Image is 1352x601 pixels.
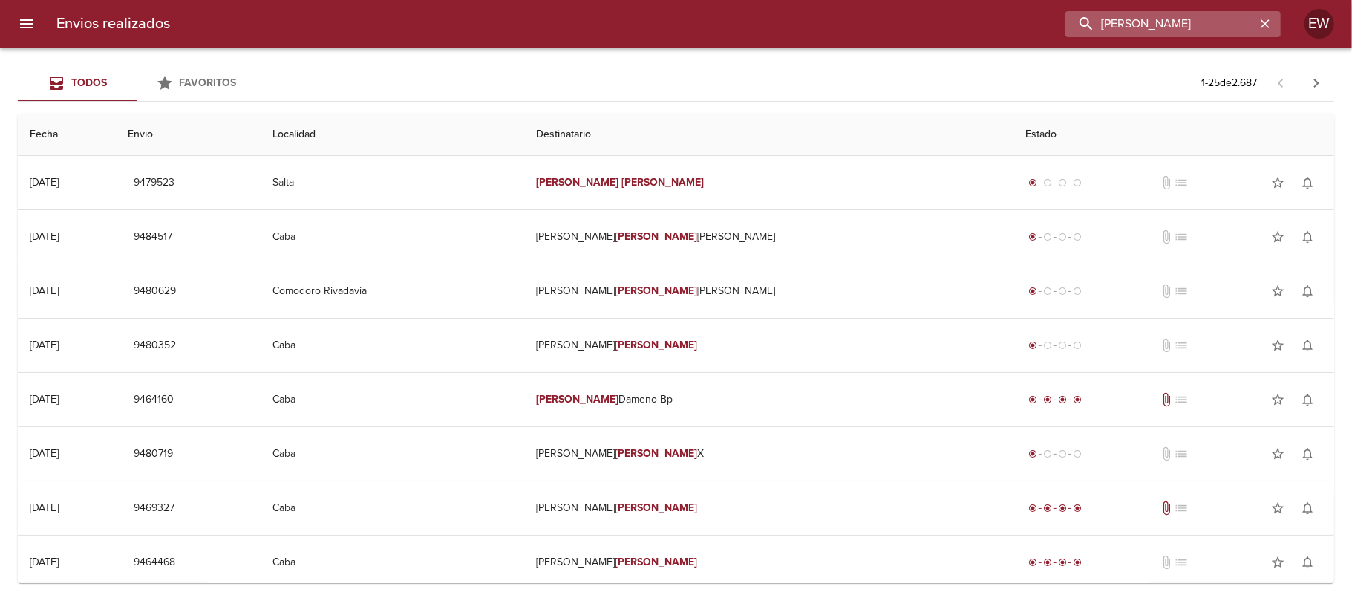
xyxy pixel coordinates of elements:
td: [PERSON_NAME] [524,319,1013,372]
span: star_border [1270,175,1285,190]
button: 9484517 [128,224,178,251]
div: Generado [1025,175,1085,190]
span: 9480719 [134,445,173,464]
div: [DATE] [30,556,59,568]
span: radio_button_unchecked [1043,341,1052,350]
button: Agregar a favoritos [1263,276,1293,306]
th: Envio [116,114,261,156]
span: Tiene documentos adjuntos [1159,501,1174,516]
span: radio_button_checked [1028,233,1037,241]
td: [PERSON_NAME] X [524,427,1013,481]
span: Pagina anterior [1263,75,1299,90]
span: radio_button_checked [1028,504,1037,513]
span: radio_button_checked [1028,395,1037,404]
span: radio_button_checked [1028,287,1037,296]
span: notifications_none [1300,555,1315,570]
th: Fecha [18,114,116,156]
div: Generado [1025,338,1085,353]
span: radio_button_unchecked [1058,178,1067,187]
span: No tiene pedido asociado [1174,555,1189,570]
span: radio_button_checked [1043,504,1052,513]
button: 9479523 [128,169,180,197]
div: EW [1304,9,1334,39]
span: 9469327 [134,499,174,518]
span: radio_button_checked [1058,504,1067,513]
span: radio_button_unchecked [1073,178,1082,187]
span: radio_button_unchecked [1043,178,1052,187]
span: star_border [1270,284,1285,299]
button: 9480719 [128,441,179,468]
em: [PERSON_NAME] [615,447,697,460]
td: Caba [261,536,524,589]
span: radio_button_unchecked [1058,287,1067,296]
input: buscar [1065,11,1255,37]
button: Agregar a favoritos [1263,548,1293,577]
td: [PERSON_NAME] [PERSON_NAME] [524,210,1013,264]
em: [PERSON_NAME] [621,176,704,189]
span: Favoritos [180,77,237,89]
div: Generado [1025,230,1085,244]
span: 9464468 [134,553,175,572]
div: [DATE] [30,501,59,514]
div: Tabs Envios [18,65,255,101]
button: Activar notificaciones [1293,548,1322,577]
span: radio_button_unchecked [1043,449,1052,458]
span: star_border [1270,338,1285,353]
div: [DATE] [30,176,59,189]
span: star_border [1270,230,1285,244]
em: [PERSON_NAME] [536,176,618,189]
button: Agregar a favoritos [1263,222,1293,252]
td: Caba [261,373,524,426]
button: Activar notificaciones [1293,493,1322,523]
span: No tiene documentos adjuntos [1159,230,1174,244]
span: notifications_none [1300,284,1315,299]
td: [PERSON_NAME] [PERSON_NAME] [524,264,1013,318]
span: notifications_none [1300,392,1315,407]
span: Pagina siguiente [1299,65,1334,101]
button: Agregar a favoritos [1263,493,1293,523]
div: Entregado [1025,501,1085,516]
span: radio_button_unchecked [1058,341,1067,350]
button: 9464468 [128,549,181,576]
span: notifications_none [1300,338,1315,353]
p: 1 - 25 de 2.687 [1201,76,1257,91]
td: [PERSON_NAME] [524,536,1013,589]
em: [PERSON_NAME] [615,556,697,568]
span: No tiene documentos adjuntos [1159,284,1174,299]
span: notifications_none [1300,501,1315,516]
button: 9480629 [128,278,182,305]
em: [PERSON_NAME] [615,230,697,243]
div: Entregado [1025,555,1085,570]
span: Todos [71,77,107,89]
span: radio_button_unchecked [1073,287,1082,296]
span: radio_button_unchecked [1073,341,1082,350]
em: [PERSON_NAME] [536,393,618,406]
span: notifications_none [1300,446,1315,461]
div: Abrir información de usuario [1304,9,1334,39]
span: star_border [1270,501,1285,516]
div: [DATE] [30,393,59,406]
div: Generado [1025,446,1085,461]
span: radio_button_checked [1043,558,1052,567]
span: No tiene documentos adjuntos [1159,555,1174,570]
div: [DATE] [30,285,59,297]
span: No tiene pedido asociado [1174,338,1189,353]
span: Tiene documentos adjuntos [1159,392,1174,407]
div: [DATE] [30,447,59,460]
span: radio_button_checked [1028,558,1037,567]
button: Activar notificaciones [1293,439,1322,469]
td: Dameno Bp [524,373,1013,426]
button: Activar notificaciones [1293,222,1322,252]
span: star_border [1270,555,1285,570]
button: Agregar a favoritos [1263,385,1293,415]
td: [PERSON_NAME] [524,481,1013,535]
em: [PERSON_NAME] [615,339,697,351]
em: [PERSON_NAME] [615,285,697,297]
span: notifications_none [1300,230,1315,244]
span: No tiene documentos adjuntos [1159,446,1174,461]
button: Activar notificaciones [1293,276,1322,306]
td: Comodoro Rivadavia [261,264,524,318]
span: 9464160 [134,391,174,409]
h6: Envios realizados [56,12,170,36]
span: notifications_none [1300,175,1315,190]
